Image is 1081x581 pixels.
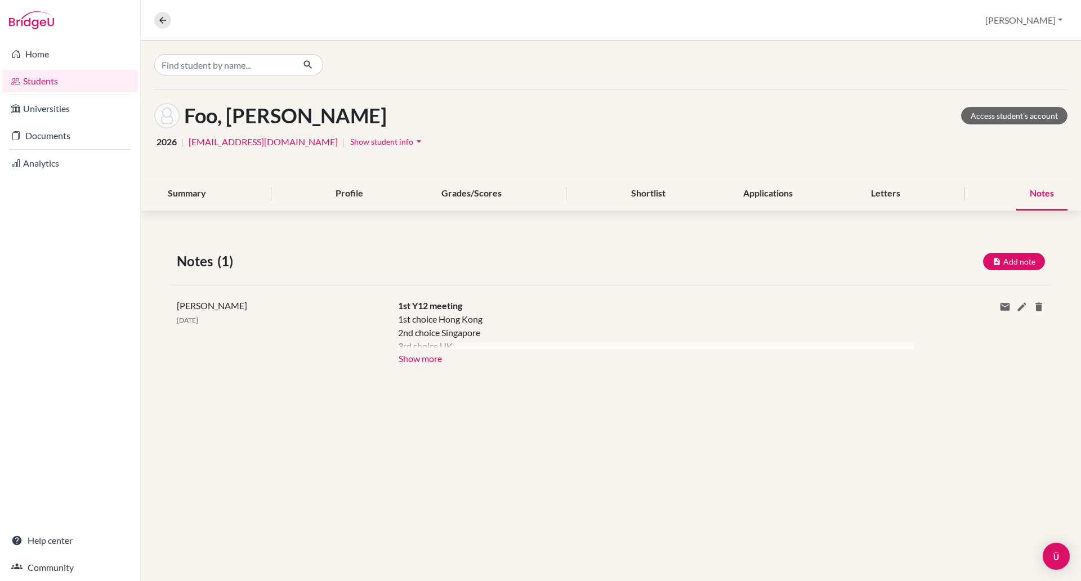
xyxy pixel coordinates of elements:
[857,177,914,211] div: Letters
[428,177,515,211] div: Grades/Scores
[9,11,54,29] img: Bridge-U
[2,124,138,147] a: Documents
[154,54,294,75] input: Find student by name...
[980,10,1067,31] button: [PERSON_NAME]
[177,316,198,324] span: [DATE]
[350,137,413,146] span: Show student info
[177,300,247,311] span: [PERSON_NAME]
[322,177,377,211] div: Profile
[1043,543,1070,570] div: Open Intercom Messenger
[2,556,138,579] a: Community
[154,177,220,211] div: Summary
[961,107,1067,124] a: Access student's account
[2,529,138,552] a: Help center
[154,103,180,128] img: Sheryl Foo's avatar
[2,152,138,175] a: Analytics
[398,312,897,349] div: 1st choice Hong Kong 2nd choice Singapore 3rd choice UK Interested in a Business or Marketing maj...
[342,135,345,149] span: |
[184,104,387,128] h1: Foo, [PERSON_NAME]
[398,300,462,311] span: 1st Y12 meeting
[189,135,338,149] a: [EMAIL_ADDRESS][DOMAIN_NAME]
[618,177,679,211] div: Shortlist
[2,43,138,65] a: Home
[350,133,425,150] button: Show student infoarrow_drop_down
[730,177,806,211] div: Applications
[157,135,177,149] span: 2026
[413,136,425,147] i: arrow_drop_down
[217,251,238,271] span: (1)
[398,349,443,366] button: Show more
[1016,177,1067,211] div: Notes
[181,135,184,149] span: |
[983,253,1045,270] button: Add note
[2,70,138,92] a: Students
[177,251,217,271] span: Notes
[2,97,138,120] a: Universities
